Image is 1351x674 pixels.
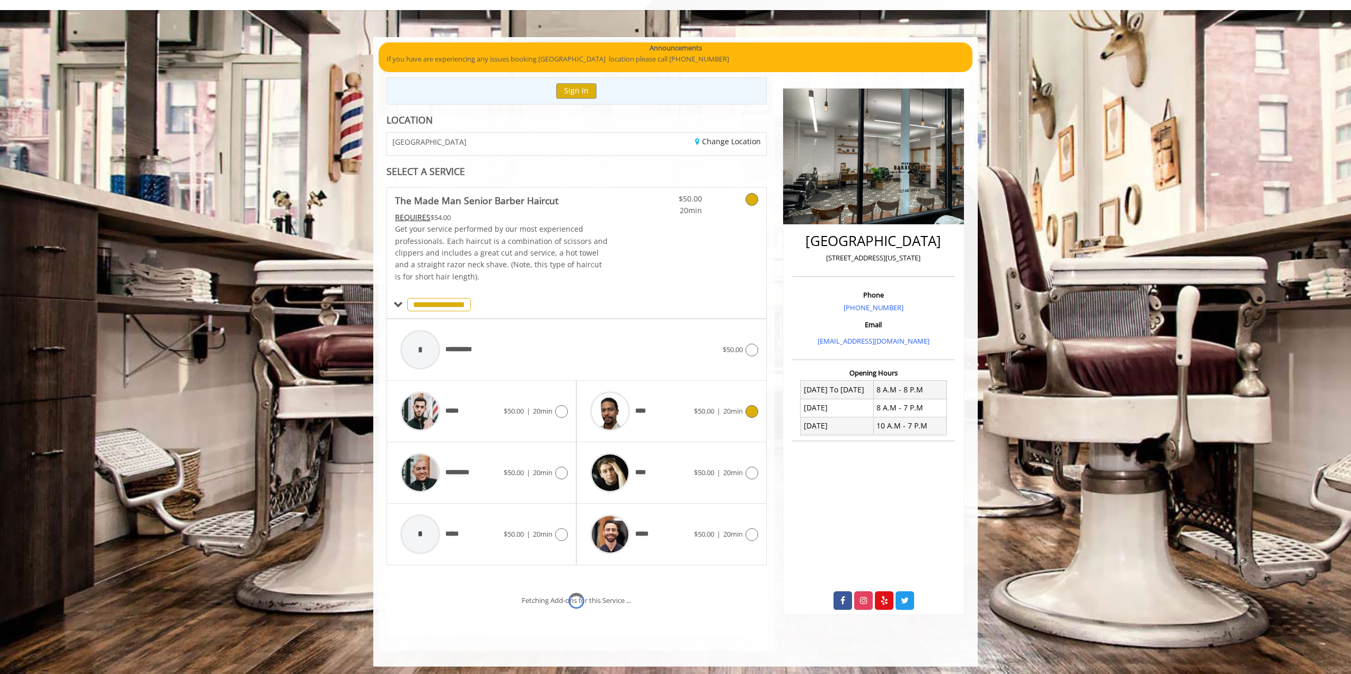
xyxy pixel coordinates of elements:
[717,468,721,477] span: |
[818,336,929,346] a: [EMAIL_ADDRESS][DOMAIN_NAME]
[504,406,524,416] span: $50.00
[527,529,530,539] span: |
[801,399,874,417] td: [DATE]
[694,406,714,416] span: $50.00
[522,595,631,606] div: Fetching Add-ons for this Service ...
[795,252,952,264] p: [STREET_ADDRESS][US_STATE]
[395,193,558,208] b: The Made Man Senior Barber Haircut
[387,167,767,177] div: SELECT A SERVICE
[527,406,530,416] span: |
[395,223,608,283] p: Get your service performed by our most experienced professionals. Each haircut is a combination o...
[792,369,955,377] h3: Opening Hours
[795,321,952,328] h3: Email
[873,381,946,399] td: 8 A.M - 8 P.M
[650,42,702,54] b: Announcements
[844,303,903,312] a: [PHONE_NUMBER]
[527,468,530,477] span: |
[533,406,552,416] span: 20min
[392,138,467,146] span: [GEOGRAPHIC_DATA]
[556,83,596,99] button: Sign In
[801,381,874,399] td: [DATE] To [DATE]
[395,212,608,223] div: $54.00
[723,406,743,416] span: 20min
[387,54,964,65] p: If you have are experiencing any issues booking [GEOGRAPHIC_DATA] location please call [PHONE_NUM...
[504,468,524,477] span: $50.00
[639,205,702,216] span: 20min
[533,529,552,539] span: 20min
[639,193,702,205] span: $50.00
[694,529,714,539] span: $50.00
[533,468,552,477] span: 20min
[395,212,431,222] span: This service needs some Advance to be paid before we block your appointment
[387,113,433,126] b: LOCATION
[504,529,524,539] span: $50.00
[873,417,946,435] td: 10 A.M - 7 P.M
[717,406,721,416] span: |
[873,399,946,417] td: 8 A.M - 7 P.M
[795,233,952,249] h2: [GEOGRAPHIC_DATA]
[801,417,874,435] td: [DATE]
[723,529,743,539] span: 20min
[795,291,952,299] h3: Phone
[723,345,743,354] span: $50.00
[723,468,743,477] span: 20min
[695,136,761,146] a: Change Location
[717,529,721,539] span: |
[694,468,714,477] span: $50.00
